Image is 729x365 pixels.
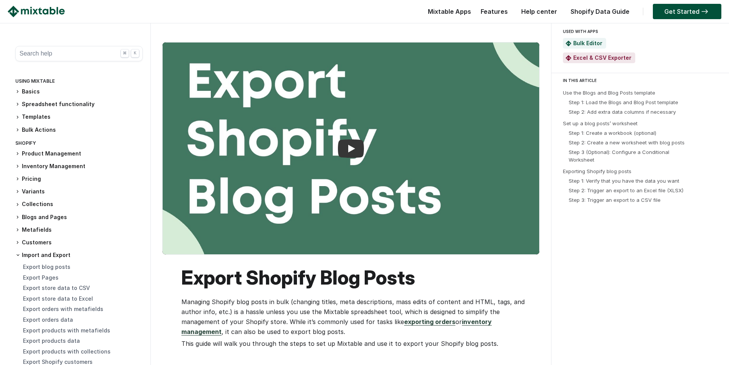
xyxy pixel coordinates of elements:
[563,27,714,36] div: USED WITH APPS
[23,327,110,334] a: Export products with metafields
[15,150,143,158] h3: Product Management
[23,316,73,323] a: Export orders data
[15,239,143,247] h3: Customers
[23,358,93,365] a: Export Shopify customers
[15,88,143,96] h3: Basics
[424,6,471,21] div: Mixtable Apps
[569,149,669,163] a: Step 3 (Optional): Configure a Conditional Worksheet
[15,251,143,259] h3: Import and Export
[15,162,143,170] h3: Inventory Management
[15,126,143,134] h3: Bulk Actions
[563,77,722,84] div: IN THIS ARTICLE
[569,187,683,193] a: Step 2: Trigger an export to an Excel file (XLSX)
[8,6,65,17] img: Mixtable logo
[121,49,129,57] div: ⌘
[573,54,631,61] a: Excel & CSV Exporter
[569,197,661,203] a: Step 3: Trigger an export to a CSV file
[569,178,679,184] a: Step 1: Verify that you have the data you want
[15,113,143,121] h3: Templates
[700,9,710,14] img: arrow-right.svg
[15,139,143,150] div: Shopify
[569,99,678,105] a: Step 1: Load the Blogs and Blog Post template
[23,306,103,312] a: Export orders with metafields
[15,188,143,196] h3: Variants
[23,295,93,302] a: Export store data to Excel
[569,130,656,136] a: Step 1: Create a workbook (optional)
[131,49,139,57] div: K
[653,4,721,19] a: Get Started
[404,318,455,326] a: exporting orders
[181,339,528,349] p: This guide will walk you through the steps to set up Mixtable and use it to export your Shopify b...
[15,77,143,88] div: Using Mixtable
[181,297,528,337] p: Managing Shopify blog posts in bulk (changing titles, meta descriptions, mass edits of content an...
[23,348,111,355] a: Export products with collections
[567,8,633,15] a: Shopify Data Guide
[15,46,143,61] button: Search help ⌘ K
[563,120,638,126] a: Set up a blog posts’ worksheet
[15,226,143,234] h3: Metafields
[569,139,685,146] a: Step 2: Create a new worksheet with blog posts
[566,41,571,46] img: Mixtable Spreadsheet Bulk Editor App
[563,90,655,96] a: Use the Blogs and Blog Posts template
[517,8,561,15] a: Help center
[563,168,631,174] a: Exporting Shopify blog posts
[23,285,90,291] a: Export store data to CSV
[15,100,143,108] h3: Spreadsheet functionality
[15,200,143,208] h3: Collections
[15,175,143,183] h3: Pricing
[23,264,70,270] a: Export blog posts
[181,266,528,289] h1: Export Shopify Blog Posts
[15,213,143,221] h3: Blogs and Pages
[566,55,571,61] img: Mixtable Excel & CSV Exporter App
[573,40,602,46] a: Bulk Editor
[477,8,512,15] a: Features
[569,109,676,115] a: Step 2: Add extra data columns if necessary
[23,274,59,281] a: Export Pages
[23,337,80,344] a: Export products data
